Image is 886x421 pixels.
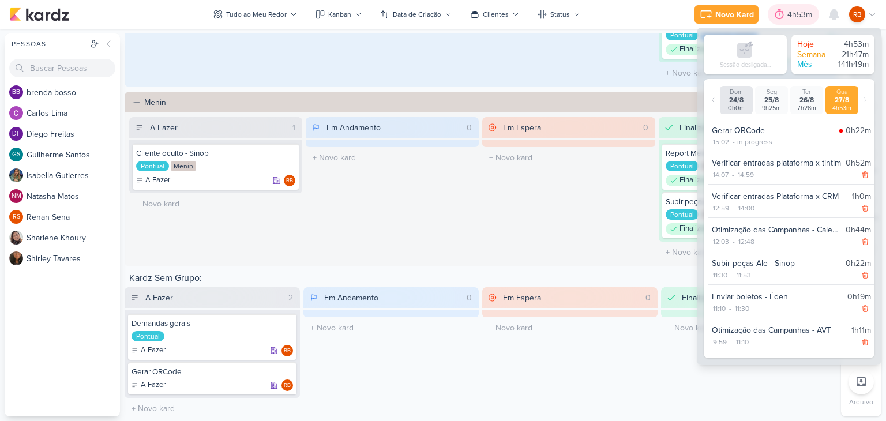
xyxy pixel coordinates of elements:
[141,379,166,391] p: A Fazer
[9,210,23,224] div: Renan Sena
[712,303,727,314] div: 11:10
[171,161,196,171] div: Menin
[846,157,871,169] div: 0h52m
[851,324,871,336] div: 1h11m
[136,175,170,186] div: A Fazer
[797,39,832,50] div: Hoje
[737,170,755,180] div: 14:59
[9,231,23,245] img: Sharlene Khoury
[828,104,856,112] div: 4h53m
[682,292,718,304] div: Finalizado
[666,223,717,235] div: Finalizado
[288,122,300,134] div: 1
[150,122,178,134] div: A Fazer
[661,244,829,261] input: + Novo kard
[27,107,120,119] div: C a r l o s L i m a
[132,196,300,212] input: + Novo kard
[852,190,871,202] div: 1h0m
[12,193,21,200] p: NM
[284,348,291,354] p: RB
[27,128,120,140] div: D i e g o F r e i t a s
[9,189,23,203] div: Natasha Matos
[712,270,729,280] div: 11:30
[9,106,23,120] img: Carlos Lima
[27,253,120,265] div: S h i r l e y T a v a r e s
[9,85,23,99] div: brenda bosso
[326,122,381,134] div: Em Andamento
[787,9,816,21] div: 4h53m
[853,9,862,20] p: RB
[834,39,869,50] div: 4h53m
[306,319,476,336] input: + Novo kard
[828,88,856,96] div: Qua
[727,303,734,314] div: -
[849,6,865,22] div: Rogerio Bispo
[12,152,20,158] p: GS
[729,270,735,280] div: -
[27,232,120,244] div: S h a r l e n e K h o u r y
[661,65,829,81] input: + Novo kard
[132,367,293,377] div: Gerar QRCode
[839,129,843,133] img: tracking
[722,104,750,112] div: 0h0m
[679,175,712,186] p: Finalizado
[712,324,847,336] div: Otimização das Campanhas - AVT
[503,122,541,134] div: Em Espera
[9,148,23,161] div: Guilherme Santos
[679,122,715,134] div: Finalizado
[132,331,164,341] div: Pontual
[136,148,295,159] div: Cliente oculto - Sinop
[666,44,717,55] div: Finalizado
[666,175,717,186] div: Finalizado
[793,96,821,104] div: 26/8
[284,175,295,186] div: Responsável: Rogerio Bispo
[712,257,841,269] div: Subir peças Ale - Sinop
[9,59,115,77] input: Buscar Pessoas
[828,96,856,104] div: 27/8
[144,96,833,108] div: Menin
[284,292,298,304] div: 2
[462,122,476,134] div: 0
[666,197,825,207] div: Subir peças Ale - Sinop
[712,190,847,202] div: Verificar entradas Plataforma x CRM
[797,59,832,70] div: Mês
[639,122,653,134] div: 0
[27,190,120,202] div: N a t a s h a M a t o s
[737,203,756,213] div: 14:00
[324,292,378,304] div: Em Andamento
[715,9,754,21] div: Novo Kard
[663,319,834,336] input: + Novo kard
[712,137,730,147] div: 15:02
[12,131,20,137] p: DF
[125,271,836,287] div: Kardz Sem Grupo:
[281,345,293,356] div: Rogerio Bispo
[485,149,653,166] input: + Novo kard
[284,383,291,389] p: RB
[757,104,786,112] div: 9h25m
[485,319,655,336] input: + Novo kard
[730,203,737,213] div: -
[12,89,20,96] p: bb
[141,345,166,356] p: A Fazer
[730,170,737,180] div: -
[834,59,869,70] div: 141h49m
[757,88,786,96] div: Seg
[712,203,730,213] div: 12:59
[712,236,730,247] div: 12:03
[728,337,735,347] div: -
[9,127,23,141] div: Diego Freitas
[712,224,841,236] div: Otimização das Campanhas - Calegari
[9,168,23,182] img: Isabella Gutierres
[679,44,712,55] p: Finalizado
[797,50,832,60] div: Semana
[737,137,772,147] div: in progress
[722,88,750,96] div: Dom
[734,303,750,314] div: 11:30
[735,270,752,280] div: 11:53
[793,104,821,112] div: 7h28m
[730,236,737,247] div: -
[694,5,759,24] button: Novo Kard
[145,292,173,304] div: A Fazer
[846,257,871,269] div: 0h22m
[679,223,712,235] p: Finalizado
